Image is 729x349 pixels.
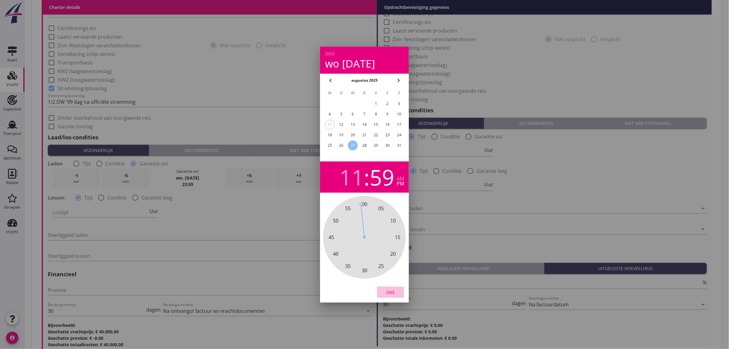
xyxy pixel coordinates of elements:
[391,217,396,224] span: 10
[394,130,404,140] button: 24
[337,120,346,130] button: 12
[325,120,335,130] button: 11
[345,205,351,212] span: 55
[324,88,335,98] th: M
[359,88,370,98] th: D
[371,88,382,98] th: V
[394,109,404,119] button: 10
[347,88,358,98] th: W
[345,262,351,270] span: 35
[397,176,404,181] div: am
[395,234,400,241] span: 15
[349,76,380,85] button: augustus 2025
[378,262,384,270] span: 25
[383,109,392,119] button: 9
[371,99,381,109] button: 1
[383,130,392,140] button: 23
[371,109,381,119] button: 8
[371,120,381,130] button: 15
[383,99,392,109] button: 2
[391,250,396,258] span: 20
[364,166,370,188] span: :
[394,141,404,150] button: 31
[325,141,335,150] button: 25
[397,181,404,186] div: pm
[377,287,404,298] button: Oké
[336,88,347,98] th: D
[348,141,358,150] button: 27
[362,267,367,274] span: 30
[333,250,338,258] span: 40
[360,141,369,150] button: 28
[337,109,346,119] button: 5
[394,88,405,98] th: Z
[333,217,338,224] span: 50
[394,99,404,109] button: 3
[371,130,381,140] button: 22
[371,141,381,150] button: 29
[339,166,364,188] div: 11
[337,130,346,140] button: 19
[360,109,369,119] button: 7
[327,77,334,84] i: chevron_left
[329,234,334,241] span: 45
[325,58,404,69] div: wo [DATE]
[362,200,367,208] span: 00
[383,141,392,150] button: 30
[395,77,402,84] i: chevron_right
[360,120,369,130] button: 14
[382,289,399,295] div: Oké
[378,205,384,212] span: 05
[348,120,358,130] button: 13
[394,120,404,130] button: 17
[360,130,369,140] button: 21
[337,141,346,150] button: 26
[348,130,358,140] button: 20
[348,109,358,119] button: 6
[382,88,393,98] th: Z
[370,166,394,188] div: 59
[325,130,335,140] button: 18
[325,52,404,56] div: 2025
[383,120,392,130] button: 16
[325,109,335,119] button: 4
